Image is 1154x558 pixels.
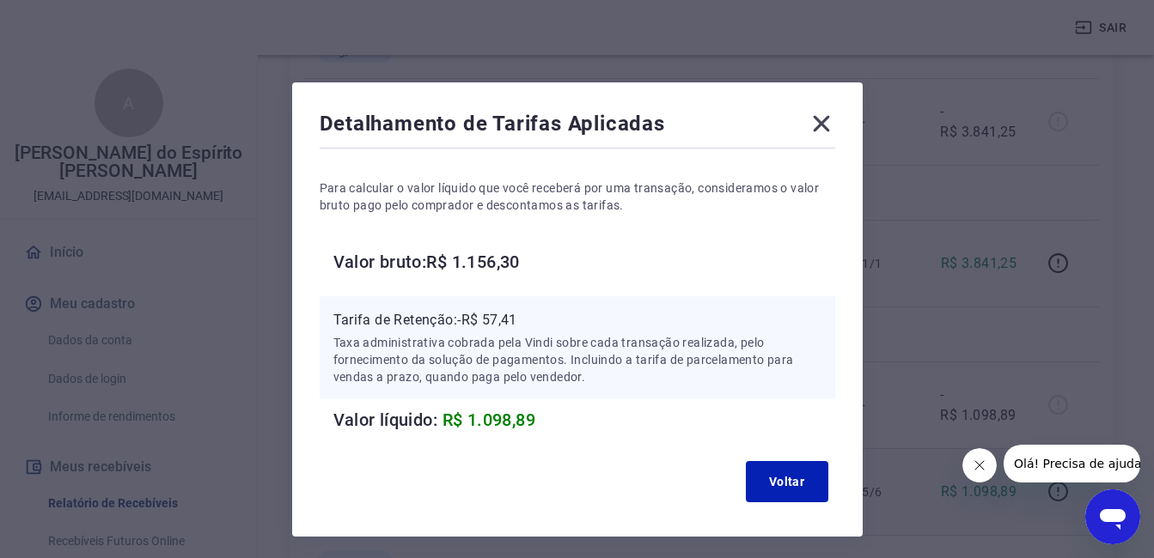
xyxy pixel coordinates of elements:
[333,310,821,331] p: Tarifa de Retenção: -R$ 57,41
[320,110,835,144] div: Detalhamento de Tarifas Aplicadas
[333,334,821,385] p: Taxa administrativa cobrada pela Vindi sobre cada transação realizada, pelo fornecimento da soluç...
[320,179,835,214] p: Para calcular o valor líquido que você receberá por uma transação, consideramos o valor bruto pag...
[333,248,835,276] h6: Valor bruto: R$ 1.156,30
[10,12,144,26] span: Olá! Precisa de ajuda?
[1085,489,1140,544] iframe: Botão para abrir a janela de mensagens
[962,448,997,482] iframe: Fechar mensagem
[1004,445,1140,482] iframe: Mensagem da empresa
[443,409,535,430] span: R$ 1.098,89
[746,461,828,502] button: Voltar
[333,406,835,434] h6: Valor líquido:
